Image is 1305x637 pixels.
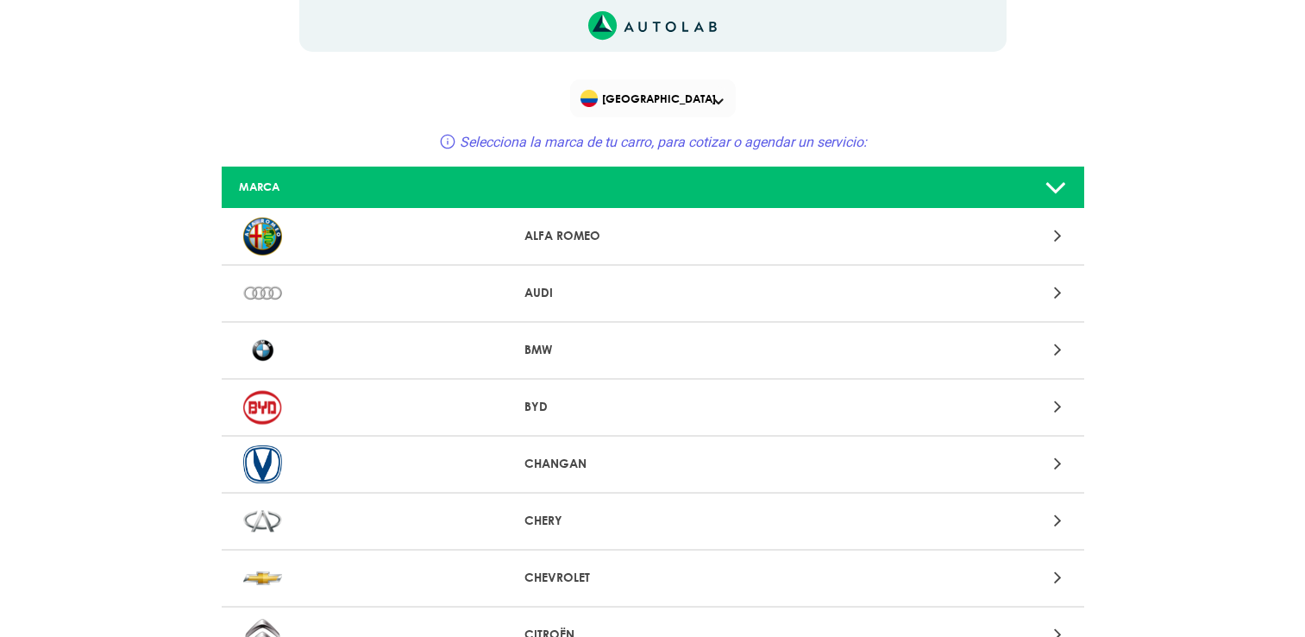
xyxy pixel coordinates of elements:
img: CHANGAN [243,445,282,483]
img: ALFA ROMEO [243,218,282,255]
p: BMW [524,341,781,359]
p: AUDI [524,284,781,302]
span: [GEOGRAPHIC_DATA] [580,86,728,110]
a: MARCA [222,167,1084,209]
div: Flag of COLOMBIA[GEOGRAPHIC_DATA] [570,79,736,117]
span: Selecciona la marca de tu carro, para cotizar o agendar un servicio: [460,134,867,150]
p: BYD [524,398,781,416]
p: CHERY [524,512,781,530]
p: ALFA ROMEO [524,227,781,245]
a: Link al sitio de autolab [588,16,717,33]
img: CHEVROLET [243,559,282,597]
img: Flag of COLOMBIA [580,90,598,107]
img: CHERY [243,502,282,540]
p: CHEVROLET [524,569,781,587]
img: BMW [243,331,282,369]
img: BYD [243,388,282,426]
img: AUDI [243,274,282,312]
p: CHANGAN [524,455,781,473]
div: MARCA [226,179,511,195]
